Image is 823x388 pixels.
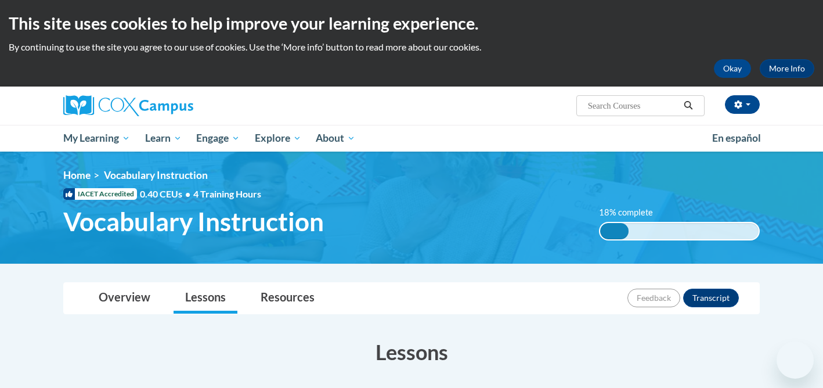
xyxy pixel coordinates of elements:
button: Account Settings [725,95,760,114]
span: IACET Accredited [63,188,137,200]
span: Vocabulary Instruction [104,169,208,181]
label: 18% complete [599,206,666,219]
a: Engage [189,125,247,152]
div: 18% complete [600,223,629,239]
a: Overview [87,283,162,314]
h2: This site uses cookies to help improve your learning experience. [9,12,814,35]
span: My Learning [63,131,130,145]
span: Vocabulary Instruction [63,206,324,237]
span: Explore [255,131,301,145]
a: Lessons [174,283,237,314]
a: Learn [138,125,189,152]
input: Search Courses [587,99,680,113]
a: Resources [249,283,326,314]
h3: Lessons [63,337,760,367]
button: Search [680,99,697,113]
a: Cox Campus [63,95,284,116]
button: Okay [714,59,751,78]
a: About [309,125,363,152]
span: Engage [196,131,240,145]
span: En español [712,132,761,144]
a: My Learning [56,125,138,152]
a: En español [705,126,768,150]
span: Learn [145,131,182,145]
a: Explore [247,125,309,152]
img: Cox Campus [63,95,193,116]
span: About [316,131,355,145]
button: Feedback [627,289,680,307]
button: Transcript [683,289,739,307]
iframe: Button to launch messaging window [777,342,814,379]
span: 4 Training Hours [193,188,261,199]
p: By continuing to use the site you agree to our use of cookies. Use the ‘More info’ button to read... [9,41,814,53]
a: Home [63,169,91,181]
div: Main menu [46,125,777,152]
span: • [185,188,190,199]
a: More Info [760,59,814,78]
span: 0.40 CEUs [140,188,193,200]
